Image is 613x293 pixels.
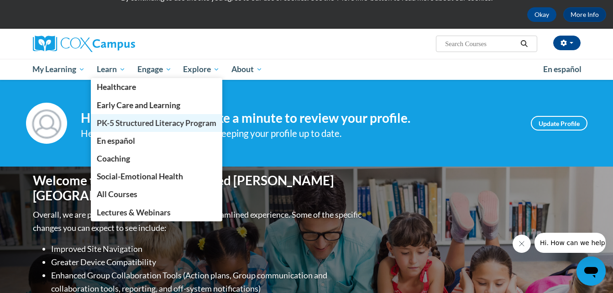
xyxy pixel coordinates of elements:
[97,136,135,146] span: En español
[517,38,531,49] button: Search
[27,59,91,80] a: My Learning
[527,7,556,22] button: Okay
[91,132,222,150] a: En español
[51,242,364,256] li: Improved Site Navigation
[97,118,216,128] span: PK-5 Structured Literacy Program
[32,64,85,75] span: My Learning
[51,256,364,269] li: Greater Device Compatibility
[33,36,135,52] img: Cox Campus
[225,59,268,80] a: About
[91,185,222,203] a: All Courses
[97,172,183,181] span: Social-Emotional Health
[576,256,606,286] iframe: Button to launch messaging window
[81,126,517,141] div: Help improve your experience by keeping your profile up to date.
[81,110,517,126] h4: Hi [PERSON_NAME]! Take a minute to review your profile.
[177,59,225,80] a: Explore
[183,64,220,75] span: Explore
[563,7,606,22] a: More Info
[97,100,180,110] span: Early Care and Learning
[444,38,517,49] input: Search Courses
[91,114,222,132] a: PK-5 Structured Literacy Program
[5,6,74,14] span: Hi. How can we help?
[91,96,222,114] a: Early Care and Learning
[97,208,171,217] span: Lectures & Webinars
[19,59,594,80] div: Main menu
[91,167,222,185] a: Social-Emotional Health
[97,64,126,75] span: Learn
[137,64,172,75] span: Engage
[33,208,364,235] p: Overall, we are proud to provide you with a more streamlined experience. Some of the specific cha...
[91,204,222,221] a: Lectures & Webinars
[543,64,582,74] span: En español
[33,36,206,52] a: Cox Campus
[97,154,130,163] span: Coaching
[231,64,262,75] span: About
[97,82,136,92] span: Healthcare
[91,78,222,96] a: Healthcare
[91,59,131,80] a: Learn
[131,59,178,80] a: Engage
[97,189,137,199] span: All Courses
[26,103,67,144] img: Profile Image
[91,150,222,167] a: Coaching
[513,235,531,253] iframe: Close message
[537,60,587,79] a: En español
[553,36,581,50] button: Account Settings
[534,233,606,253] iframe: Message from company
[531,116,587,131] a: Update Profile
[33,173,364,204] h1: Welcome to the new and improved [PERSON_NAME][GEOGRAPHIC_DATA]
